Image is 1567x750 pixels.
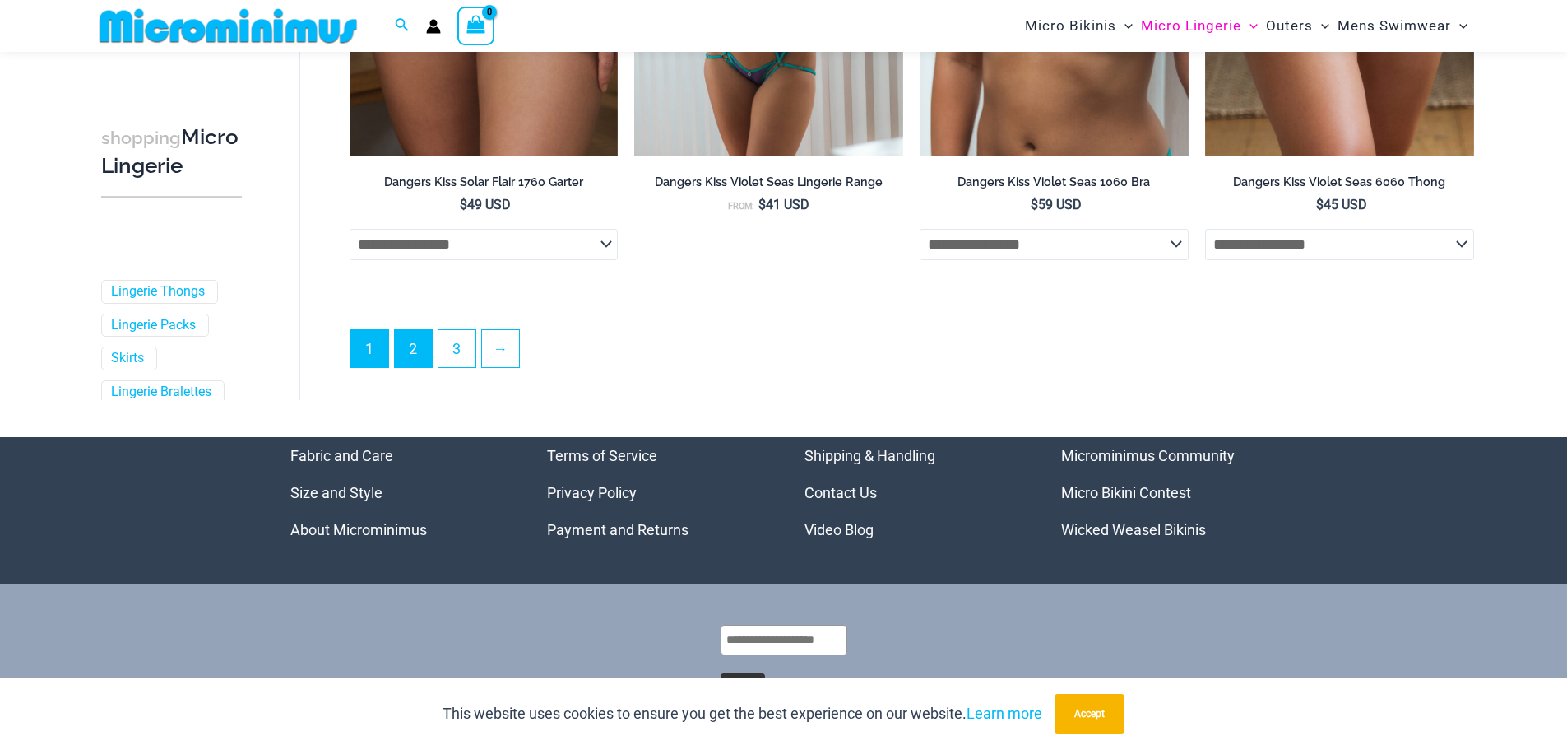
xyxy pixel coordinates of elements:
[111,317,196,334] a: Lingerie Packs
[547,437,763,548] nav: Menu
[1262,5,1333,47] a: OutersMenu ToggleMenu Toggle
[1021,5,1137,47] a: Micro BikinisMenu ToggleMenu Toggle
[1313,5,1329,47] span: Menu Toggle
[350,329,1474,377] nav: Product Pagination
[1316,197,1367,212] bdi: 45 USD
[721,673,765,703] button: Submit
[728,201,754,212] span: From:
[1333,5,1472,47] a: Mens SwimwearMenu ToggleMenu Toggle
[111,384,211,401] a: Lingerie Bralettes
[1137,5,1262,47] a: Micro LingerieMenu ToggleMenu Toggle
[93,7,364,44] img: MM SHOP LOGO FLAT
[290,437,507,548] aside: Footer Widget 1
[1025,5,1116,47] span: Micro Bikinis
[1018,2,1475,49] nav: Site Navigation
[804,437,1021,548] nav: Menu
[1031,197,1038,212] span: $
[1061,484,1191,501] a: Micro Bikini Contest
[1241,5,1258,47] span: Menu Toggle
[804,437,1021,548] aside: Footer Widget 3
[920,175,1189,196] a: Dangers Kiss Violet Seas 1060 Bra
[290,484,382,501] a: Size and Style
[967,705,1042,722] a: Learn more
[438,330,475,367] a: Page 3
[804,447,935,464] a: Shipping & Handling
[111,350,144,367] a: Skirts
[758,197,809,212] bdi: 41 USD
[1061,521,1206,538] a: Wicked Weasel Bikinis
[547,437,763,548] aside: Footer Widget 2
[1061,447,1235,464] a: Microminimus Community
[634,175,903,190] h2: Dangers Kiss Violet Seas Lingerie Range
[1205,175,1474,196] a: Dangers Kiss Violet Seas 6060 Thong
[101,128,181,148] span: shopping
[460,197,511,212] bdi: 49 USD
[1061,437,1277,548] aside: Footer Widget 4
[426,19,441,34] a: Account icon link
[547,484,637,501] a: Privacy Policy
[920,175,1189,190] h2: Dangers Kiss Violet Seas 1060 Bra
[351,330,388,367] span: Page 1
[290,447,393,464] a: Fabric and Care
[350,175,619,190] h2: Dangers Kiss Solar Flair 1760 Garter
[1266,5,1313,47] span: Outers
[1116,5,1133,47] span: Menu Toggle
[482,330,519,367] a: →
[804,484,877,501] a: Contact Us
[1055,694,1124,734] button: Accept
[443,701,1042,726] p: This website uses cookies to ensure you get the best experience on our website.
[1205,175,1474,190] h2: Dangers Kiss Violet Seas 6060 Thong
[804,521,874,538] a: Video Blog
[350,175,619,196] a: Dangers Kiss Solar Flair 1760 Garter
[457,7,495,44] a: View Shopping Cart, empty
[634,175,903,196] a: Dangers Kiss Violet Seas Lingerie Range
[1316,197,1324,212] span: $
[547,521,688,538] a: Payment and Returns
[460,197,467,212] span: $
[290,521,427,538] a: About Microminimus
[290,437,507,548] nav: Menu
[547,447,657,464] a: Terms of Service
[1061,437,1277,548] nav: Menu
[1338,5,1451,47] span: Mens Swimwear
[395,330,432,367] a: Page 2
[1031,197,1082,212] bdi: 59 USD
[758,197,766,212] span: $
[1141,5,1241,47] span: Micro Lingerie
[111,283,205,300] a: Lingerie Thongs
[1451,5,1467,47] span: Menu Toggle
[101,123,242,180] h3: Micro Lingerie
[395,16,410,36] a: Search icon link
